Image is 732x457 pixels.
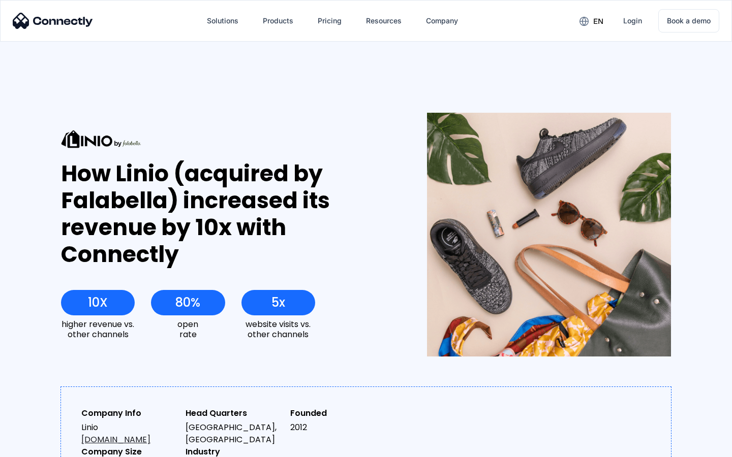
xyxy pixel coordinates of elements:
div: Founded [290,407,386,419]
a: Book a demo [658,9,719,32]
div: Company [426,14,458,28]
a: [DOMAIN_NAME] [81,434,150,445]
div: How Linio (acquired by Falabella) increased its revenue by 10x with Connectly [61,160,390,268]
div: Linio [81,421,177,446]
div: higher revenue vs. other channels [61,319,135,339]
div: Solutions [207,14,238,28]
div: Pricing [318,14,342,28]
aside: Language selected: English [10,439,61,453]
a: Login [615,9,650,33]
div: 5x [271,296,285,310]
div: en [593,14,603,28]
div: Login [623,14,642,28]
img: Connectly Logo [13,13,93,29]
div: [GEOGRAPHIC_DATA], [GEOGRAPHIC_DATA] [186,421,282,446]
div: Company Info [81,407,177,419]
div: 10X [88,296,108,310]
div: 2012 [290,421,386,434]
div: website visits vs. other channels [241,319,315,339]
div: Head Quarters [186,407,282,419]
div: open rate [151,319,225,339]
ul: Language list [20,439,61,453]
a: Pricing [310,9,350,33]
div: Products [263,14,293,28]
div: 80% [175,296,200,310]
div: Resources [366,14,402,28]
